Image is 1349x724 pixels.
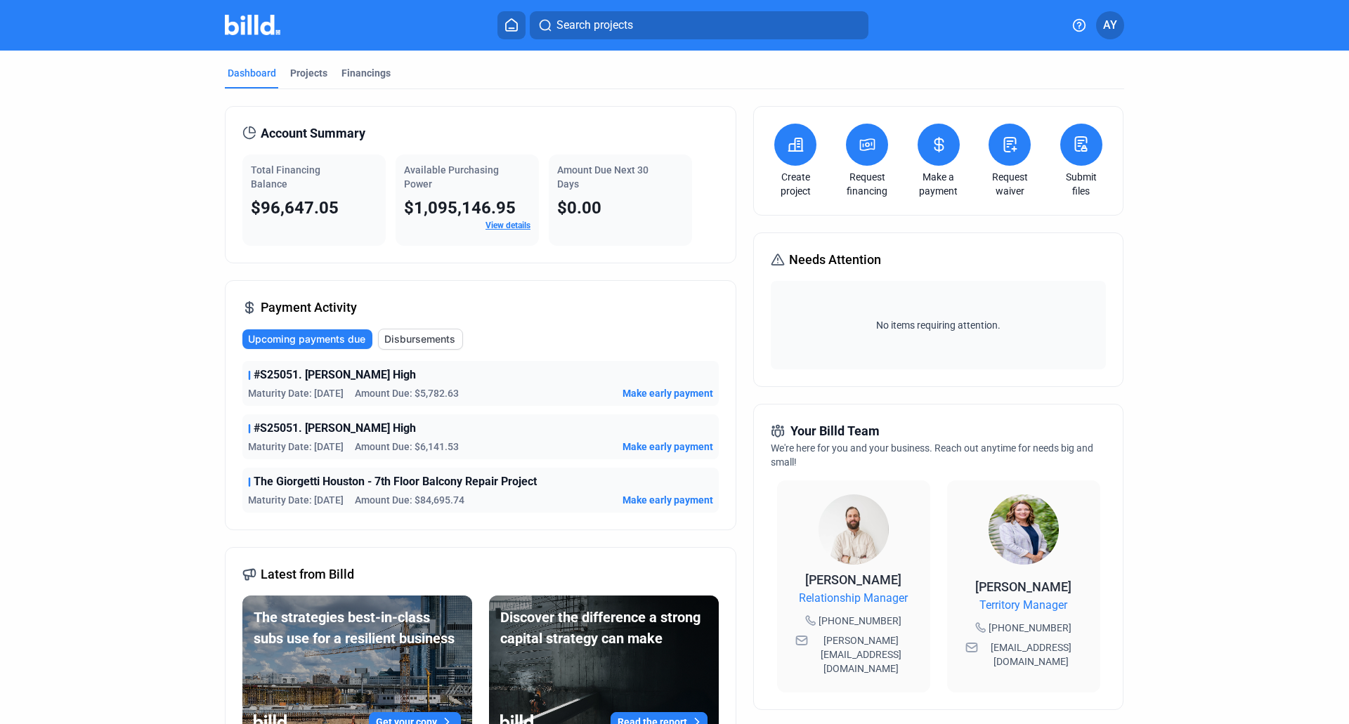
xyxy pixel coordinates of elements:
a: Create project [771,170,820,198]
button: Make early payment [623,493,713,507]
a: View details [485,221,530,230]
div: Projects [290,66,327,80]
a: Request financing [842,170,892,198]
span: [PHONE_NUMBER] [819,614,901,628]
span: Payment Activity [261,298,357,317]
span: #S25051. [PERSON_NAME] High [254,420,416,437]
span: The Giorgetti Houston - 7th Floor Balcony Repair Project [254,473,537,490]
a: Make a payment [914,170,963,198]
img: Territory Manager [989,494,1059,565]
span: [EMAIL_ADDRESS][DOMAIN_NAME] [981,640,1082,669]
button: Make early payment [623,386,713,400]
span: [PERSON_NAME] [975,579,1071,594]
span: Account Summary [261,124,365,143]
span: $96,647.05 [251,198,339,218]
span: Search projects [556,17,633,34]
span: We're here for you and your business. Reach out anytime for needs big and small! [771,442,1093,468]
span: Needs Attention [789,250,881,270]
span: [PERSON_NAME] [805,572,901,587]
span: [PHONE_NUMBER] [989,621,1071,635]
span: Relationship Manager [799,590,908,607]
span: Amount Due Next 30 Days [557,164,649,190]
button: Upcoming payments due [242,329,372,349]
span: Disbursements [384,332,455,346]
div: Discover the difference a strong capital strategy can make [500,607,708,649]
span: Amount Due: $6,141.53 [355,440,459,454]
span: Maturity Date: [DATE] [248,440,344,454]
span: $0.00 [557,198,601,218]
span: Maturity Date: [DATE] [248,493,344,507]
button: AY [1096,11,1124,39]
button: Disbursements [378,329,463,350]
span: Your Billd Team [790,421,880,441]
button: Search projects [530,11,868,39]
span: Maturity Date: [DATE] [248,386,344,400]
span: Total Financing Balance [251,164,320,190]
button: Make early payment [623,440,713,454]
span: Amount Due: $84,695.74 [355,493,464,507]
div: The strategies best-in-class subs use for a resilient business [254,607,461,649]
span: Territory Manager [979,597,1067,614]
span: #S25051. [PERSON_NAME] High [254,367,416,383]
span: $1,095,146.95 [404,198,516,218]
span: No items requiring attention. [776,318,1100,332]
img: Billd Company Logo [225,15,280,35]
div: Financings [341,66,391,80]
span: Latest from Billd [261,565,354,584]
img: Relationship Manager [819,494,889,565]
span: Amount Due: $5,782.63 [355,386,459,400]
a: Submit files [1057,170,1106,198]
span: Upcoming payments due [248,332,365,346]
div: Dashboard [228,66,276,80]
span: AY [1103,17,1117,34]
span: [PERSON_NAME][EMAIL_ADDRESS][DOMAIN_NAME] [811,633,912,676]
a: Request waiver [985,170,1034,198]
span: Available Purchasing Power [404,164,499,190]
